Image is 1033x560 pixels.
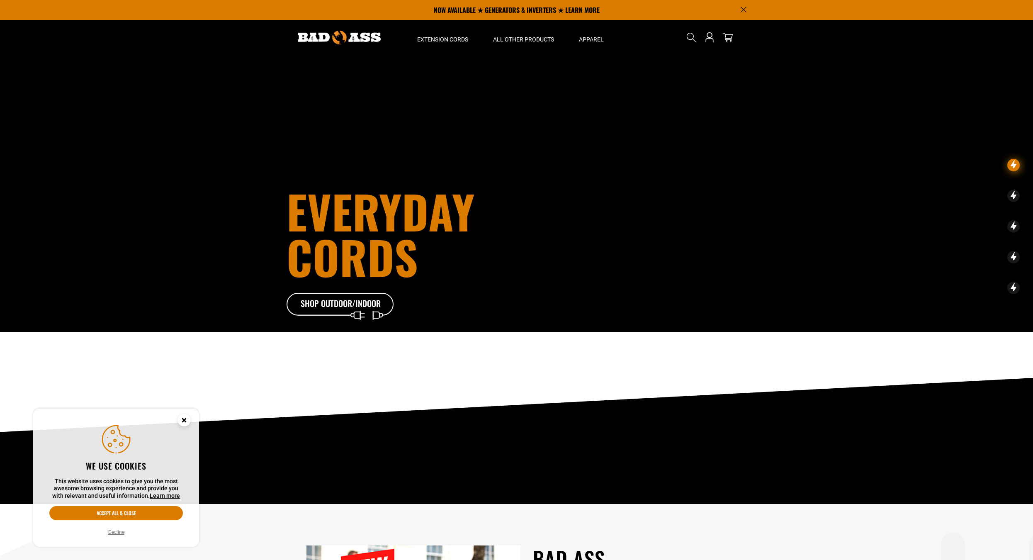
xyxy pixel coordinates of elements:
[287,293,394,316] a: Shop Outdoor/Indoor
[298,31,381,44] img: Bad Ass Extension Cords
[106,528,127,536] button: Decline
[481,20,566,55] summary: All Other Products
[405,20,481,55] summary: Extension Cords
[49,506,183,520] button: Accept all & close
[417,36,468,43] span: Extension Cords
[33,409,199,547] aside: Cookie Consent
[493,36,554,43] span: All Other Products
[685,31,698,44] summary: Search
[49,460,183,471] h2: We use cookies
[150,492,180,499] a: Learn more
[49,478,183,500] p: This website uses cookies to give you the most awesome browsing experience and provide you with r...
[566,20,616,55] summary: Apparel
[287,188,563,280] h1: Everyday cords
[579,36,604,43] span: Apparel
